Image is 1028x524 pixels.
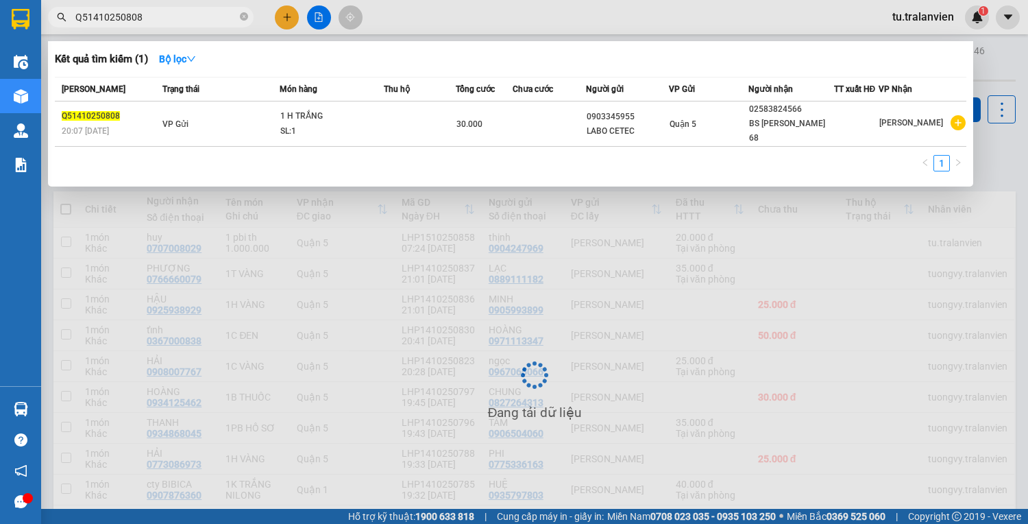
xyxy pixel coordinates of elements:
[14,55,28,69] img: warehouse-icon
[162,84,199,94] span: Trạng thái
[62,126,109,136] span: 20:07 [DATE]
[954,158,962,167] span: right
[879,118,943,128] span: [PERSON_NAME]
[62,84,125,94] span: [PERSON_NAME]
[950,155,966,171] button: right
[749,117,833,145] div: BS [PERSON_NAME] 68
[879,84,912,94] span: VP Nhận
[62,111,120,121] span: Q51410250808
[917,155,933,171] li: Previous Page
[14,158,28,172] img: solution-icon
[14,402,28,416] img: warehouse-icon
[456,119,482,129] span: 30.000
[280,84,317,94] span: Món hàng
[933,155,950,171] li: 1
[587,110,668,124] div: 0903345955
[240,11,248,24] span: close-circle
[384,84,410,94] span: Thu hộ
[950,155,966,171] li: Next Page
[951,115,966,130] span: plus-circle
[280,124,383,139] div: SL: 1
[55,52,148,67] h3: Kết quả tìm kiếm ( 1 )
[159,53,196,64] strong: Bộ lọc
[14,464,27,477] span: notification
[670,119,696,129] span: Quận 5
[12,9,29,29] img: logo-vxr
[57,12,66,22] span: search
[669,84,695,94] span: VP Gửi
[586,84,624,94] span: Người gửi
[186,54,196,64] span: down
[917,155,933,171] button: left
[14,495,27,508] span: message
[748,84,793,94] span: Người nhận
[14,89,28,104] img: warehouse-icon
[162,119,188,129] span: VP Gửi
[587,124,668,139] div: LABO CETEC
[148,48,207,70] button: Bộ lọcdown
[456,84,495,94] span: Tổng cước
[280,109,383,124] div: 1 H TRẮNG
[240,12,248,21] span: close-circle
[749,102,833,117] div: 02583824566
[75,10,237,25] input: Tìm tên, số ĐT hoặc mã đơn
[513,84,553,94] span: Chưa cước
[834,84,876,94] span: TT xuất HĐ
[921,158,929,167] span: left
[14,123,28,138] img: warehouse-icon
[14,433,27,446] span: question-circle
[934,156,949,171] a: 1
